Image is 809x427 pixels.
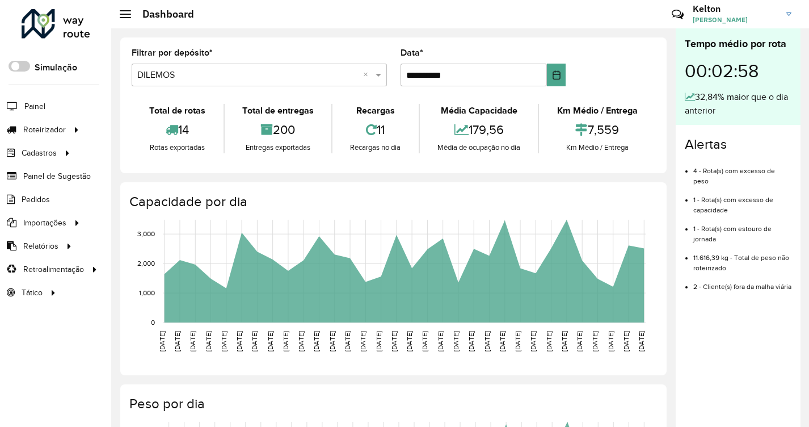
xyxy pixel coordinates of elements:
[35,61,77,74] label: Simulação
[561,331,568,351] text: [DATE]
[665,2,690,27] a: Contato Rápido
[227,142,329,153] div: Entregas exportadas
[547,64,566,86] button: Choose Date
[151,319,155,326] text: 0
[406,331,413,351] text: [DATE]
[375,331,382,351] text: [DATE]
[131,8,194,20] h2: Dashboard
[576,331,583,351] text: [DATE]
[189,331,196,351] text: [DATE]
[499,331,506,351] text: [DATE]
[693,186,791,215] li: 1 - Rota(s) com excesso de capacidade
[622,331,630,351] text: [DATE]
[129,194,655,210] h4: Capacidade por dia
[23,124,66,136] span: Roteirizador
[23,263,84,275] span: Retroalimentação
[137,259,155,267] text: 2,000
[22,194,50,206] span: Pedidos
[134,104,221,118] div: Total de rotas
[483,331,491,351] text: [DATE]
[423,118,536,142] div: 179,56
[220,331,227,351] text: [DATE]
[401,46,423,60] label: Data
[251,331,258,351] text: [DATE]
[313,331,320,351] text: [DATE]
[267,331,274,351] text: [DATE]
[607,331,614,351] text: [DATE]
[129,396,655,412] h4: Peso por dia
[693,157,791,186] li: 4 - Rota(s) com excesso de peso
[363,68,373,82] span: Clear all
[335,118,416,142] div: 11
[24,101,45,112] span: Painel
[235,331,243,351] text: [DATE]
[23,240,58,252] span: Relatórios
[693,273,791,292] li: 2 - Cliente(s) fora da malha viária
[335,142,416,153] div: Recargas no dia
[23,217,66,229] span: Importações
[693,215,791,244] li: 1 - Rota(s) com estouro de jornada
[542,104,652,118] div: Km Médio / Entrega
[591,331,599,351] text: [DATE]
[132,46,213,60] label: Filtrar por depósito
[205,331,212,351] text: [DATE]
[437,331,444,351] text: [DATE]
[693,15,778,25] span: [PERSON_NAME]
[685,36,791,52] div: Tempo médio por rota
[685,52,791,90] div: 00:02:58
[693,244,791,273] li: 11.616,39 kg - Total de peso não roteirizado
[22,147,57,159] span: Cadastros
[344,331,351,351] text: [DATE]
[23,170,91,182] span: Painel de Sugestão
[423,104,536,118] div: Média Capacidade
[542,142,652,153] div: Km Médio / Entrega
[328,331,336,351] text: [DATE]
[227,118,329,142] div: 200
[545,331,553,351] text: [DATE]
[685,136,791,153] h4: Alertas
[227,104,329,118] div: Total de entregas
[390,331,398,351] text: [DATE]
[22,287,43,299] span: Tático
[693,3,778,14] h3: Kelton
[685,90,791,118] div: 32,84% maior que o dia anterior
[421,331,428,351] text: [DATE]
[452,331,460,351] text: [DATE]
[335,104,416,118] div: Recargas
[139,289,155,296] text: 1,000
[137,230,155,237] text: 3,000
[158,331,166,351] text: [DATE]
[134,118,221,142] div: 14
[467,331,475,351] text: [DATE]
[542,118,652,142] div: 7,559
[282,331,289,351] text: [DATE]
[134,142,221,153] div: Rotas exportadas
[359,331,366,351] text: [DATE]
[514,331,521,351] text: [DATE]
[174,331,181,351] text: [DATE]
[423,142,536,153] div: Média de ocupação no dia
[529,331,537,351] text: [DATE]
[638,331,645,351] text: [DATE]
[297,331,305,351] text: [DATE]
